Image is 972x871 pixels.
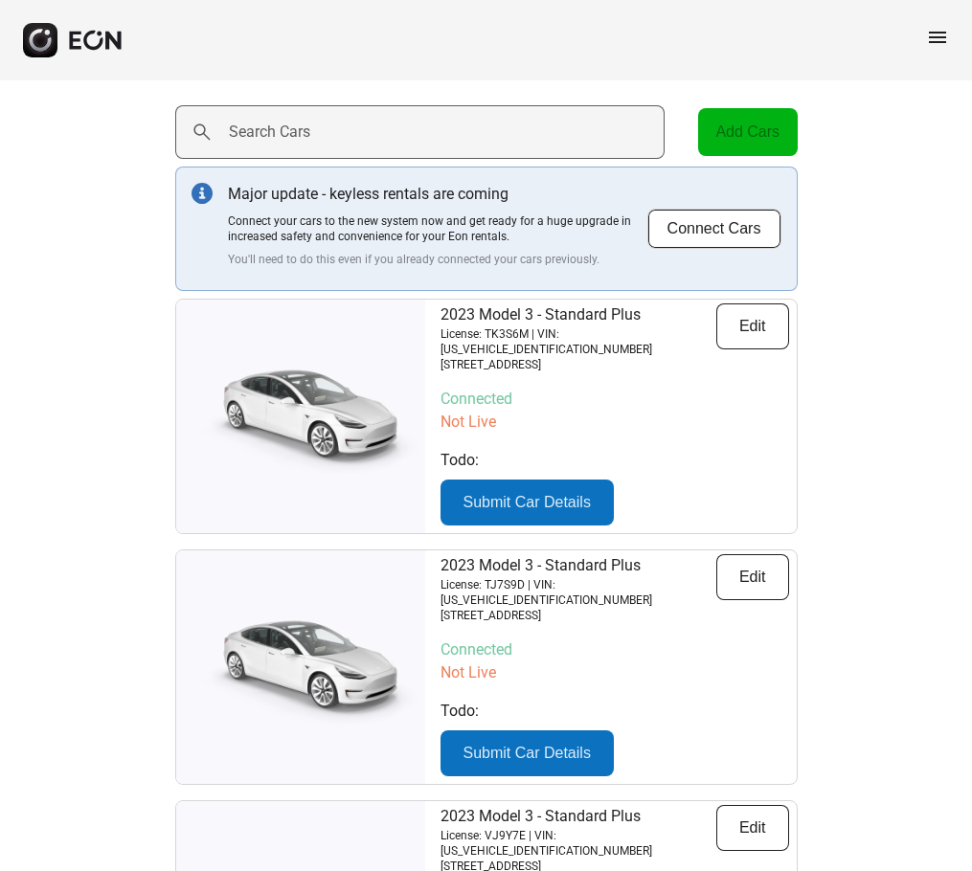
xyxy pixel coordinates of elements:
p: You'll need to do this even if you already connected your cars previously. [228,252,647,267]
p: [STREET_ADDRESS] [441,357,716,372]
img: info [192,183,213,204]
p: [STREET_ADDRESS] [441,608,716,623]
p: License: TK3S6M | VIN: [US_VEHICLE_IDENTIFICATION_NUMBER] [441,326,716,357]
p: License: TJ7S9D | VIN: [US_VEHICLE_IDENTIFICATION_NUMBER] [441,577,716,608]
button: Submit Car Details [441,480,614,525]
p: Connected [441,638,789,661]
p: 2023 Model 3 - Standard Plus [441,554,716,577]
button: Edit [716,303,789,349]
button: Submit Car Details [441,730,614,776]
button: Edit [716,805,789,851]
p: License: VJ9Y7E | VIN: [US_VEHICLE_IDENTIFICATION_NUMBER] [441,828,716,859]
p: 2023 Model 3 - Standard Plus [441,805,716,828]
p: 2023 Model 3 - Standard Plus [441,303,716,326]
p: Connect your cars to the new system now and get ready for a huge upgrade in increased safety and ... [228,213,647,244]
p: Not Live [441,661,789,684]
span: menu [926,26,949,49]
p: Connected [441,388,789,411]
p: Todo: [441,700,789,723]
img: car [176,354,425,479]
button: Edit [716,554,789,600]
label: Search Cars [229,121,310,144]
p: Not Live [441,411,789,434]
p: Todo: [441,449,789,472]
button: Connect Cars [647,209,781,249]
img: car [176,605,425,729]
p: Major update - keyless rentals are coming [228,183,647,206]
